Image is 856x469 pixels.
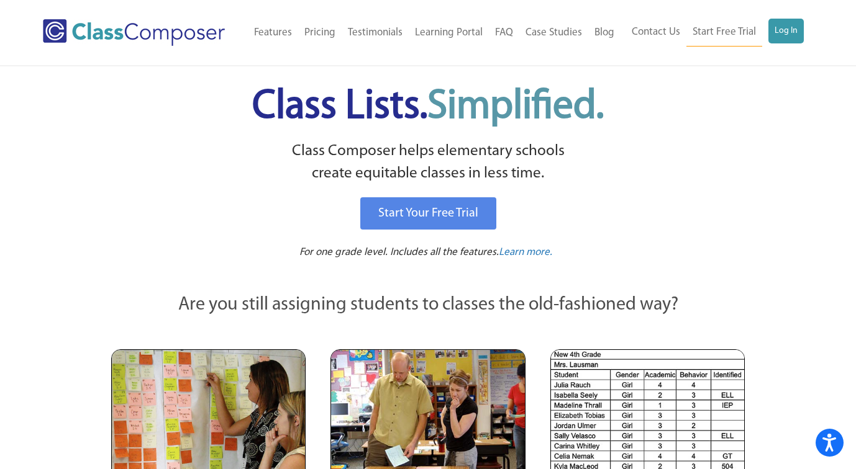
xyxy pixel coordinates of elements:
[248,19,298,47] a: Features
[409,19,489,47] a: Learning Portal
[768,19,804,43] a: Log In
[499,247,552,257] span: Learn more.
[378,207,478,220] span: Start Your Free Trial
[109,140,747,185] p: Class Composer helps elementary schools create equitable classes in less time.
[252,87,604,127] span: Class Lists.
[298,19,342,47] a: Pricing
[686,19,762,47] a: Start Free Trial
[621,19,804,47] nav: Header Menu
[299,247,499,257] span: For one grade level. Includes all the features.
[626,19,686,46] a: Contact Us
[588,19,621,47] a: Blog
[111,292,745,319] p: Are you still assigning students to classes the old-fashioned way?
[360,197,496,230] a: Start Your Free Trial
[519,19,588,47] a: Case Studies
[245,19,621,47] nav: Header Menu
[342,19,409,47] a: Testimonials
[43,19,225,46] img: Class Composer
[489,19,519,47] a: FAQ
[499,245,552,261] a: Learn more.
[427,87,604,127] span: Simplified.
